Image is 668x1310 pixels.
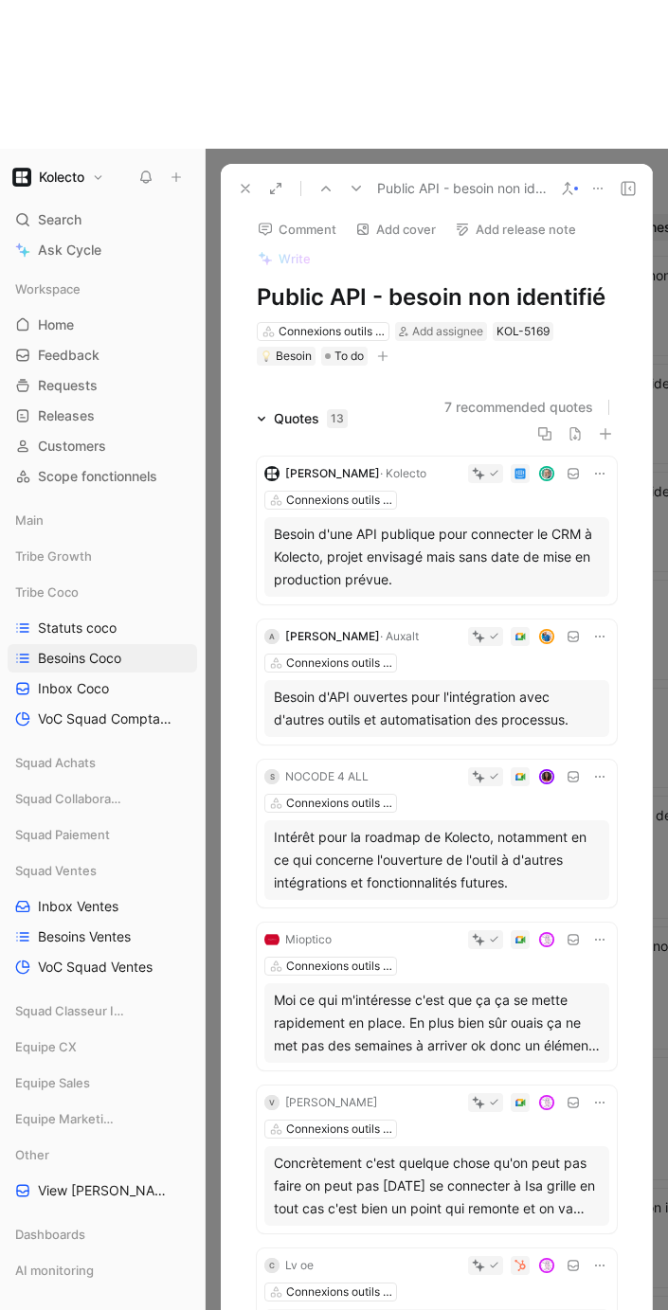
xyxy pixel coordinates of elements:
[8,402,197,430] a: Releases
[274,686,600,731] div: Besoin d'API ouvertes pour l'intégration avec d'autres outils et automatisation des processus.
[8,856,197,885] div: Squad Ventes
[8,578,197,606] div: Tribe Coco
[8,820,197,849] div: Squad Paiement
[38,897,118,916] span: Inbox Ventes
[264,1258,280,1273] div: C
[8,784,197,818] div: Squad Collaborateurs
[8,542,197,576] div: Tribe Growth
[15,1145,49,1164] span: Other
[8,371,197,400] a: Requests
[38,709,172,728] span: VoC Squad Comptabilité
[285,930,332,949] div: Mioptico
[8,1068,197,1103] div: Equipe Sales
[8,432,197,460] a: Customers
[274,523,600,591] div: Besoin d'une API publique pour connecter le CRM à Kolecto, projet envisagé mais sans date de mise...
[257,347,316,366] div: 💡Besoin
[8,1068,197,1097] div: Equipe Sales
[8,164,109,190] button: KolectoKolecto
[274,826,600,894] div: Intérêt pour la roadmap de Kolecto, notamment en ce qui concerne l'ouverture de l'outil à d'autre...
[8,1256,197,1284] div: AI monitoring
[15,1261,94,1280] span: AI monitoring
[8,1104,197,1139] div: Equipe Marketing
[8,275,197,303] div: Workspace
[8,1032,197,1061] div: Equipe CX
[15,1109,117,1128] span: Equipe Marketing
[15,825,110,844] span: Squad Paiement
[15,583,79,601] span: Tribe Coco
[285,1093,377,1112] div: [PERSON_NAME]
[8,748,197,777] div: Squad Achats
[541,1260,553,1272] img: avatar
[264,629,280,644] div: A
[8,856,197,981] div: Squad VentesInbox VentesBesoins VentesVoC Squad Ventes
[279,322,385,341] div: Connexions outils externes
[15,789,123,808] span: Squad Collaborateurs
[15,1001,129,1020] span: Squad Classeur Intelligent
[541,468,553,480] img: avatar
[8,578,197,733] div: Tribe CocoStatuts cocoBesoins CocoInbox CocoVoC Squad Comptabilité
[380,629,419,643] span: · Auxalt
[8,784,197,813] div: Squad Collaborateurs
[285,629,380,643] span: [PERSON_NAME]
[8,462,197,491] a: Scope fonctionnels
[38,679,109,698] span: Inbox Coco
[541,1097,553,1109] img: avatar
[8,705,197,733] a: VoC Squad Comptabilité
[8,1220,197,1248] div: Dashboards
[285,466,380,480] span: [PERSON_NAME]
[8,542,197,570] div: Tribe Growth
[38,927,131,946] span: Besoins Ventes
[347,216,444,242] button: Add cover
[274,989,600,1057] div: Moi ce qui m'intéresse c'est que ça ça se mette rapidement en place. En plus bien sûr ouais ça ne...
[257,282,617,313] h1: Public API - besoin non identifié
[8,1104,197,1133] div: Equipe Marketing
[541,631,553,643] img: avatar
[38,649,121,668] span: Besoins Coco
[8,1256,197,1290] div: AI monitoring
[541,771,553,783] img: avatar
[8,311,197,339] a: Home
[15,1073,90,1092] span: Equipe Sales
[444,396,593,419] button: 7 recommended quotes
[8,206,197,234] div: Search
[15,511,44,529] span: Main
[8,996,197,1025] div: Squad Classeur Intelligent
[286,654,392,673] div: Connexions outils externes
[8,996,197,1031] div: Squad Classeur Intelligent
[38,208,81,231] span: Search
[38,239,101,261] span: Ask Cycle
[380,466,426,480] span: · Kolecto
[8,820,197,854] div: Squad Paiement
[286,794,392,813] div: Connexions outils externes
[8,923,197,951] a: Besoins Ventes
[15,753,96,772] span: Squad Achats
[249,216,345,242] button: Comment
[8,506,197,540] div: Main
[38,406,95,425] span: Releases
[261,347,312,366] div: Besoin
[264,769,280,784] div: S
[334,347,364,366] span: To do
[286,491,392,510] div: Connexions outils externes
[285,1256,314,1275] div: Lv oe
[38,437,106,456] span: Customers
[412,324,483,338] span: Add assignee
[12,168,31,187] img: Kolecto
[8,953,197,981] a: VoC Squad Ventes
[321,347,368,366] div: To do
[38,376,98,395] span: Requests
[38,619,117,637] span: Statuts coco
[8,506,197,534] div: Main
[8,1140,197,1169] div: Other
[286,957,392,976] div: Connexions outils externes
[39,169,84,186] h1: Kolecto
[285,767,369,786] div: NOCODE 4 ALL
[279,250,311,267] span: Write
[38,467,157,486] span: Scope fonctionnels
[8,1140,197,1205] div: OtherView [PERSON_NAME]
[38,958,153,977] span: VoC Squad Ventes
[38,346,99,365] span: Feedback
[8,614,197,642] a: Statuts coco
[249,407,355,430] div: Quotes13
[496,322,550,341] div: KOL-5169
